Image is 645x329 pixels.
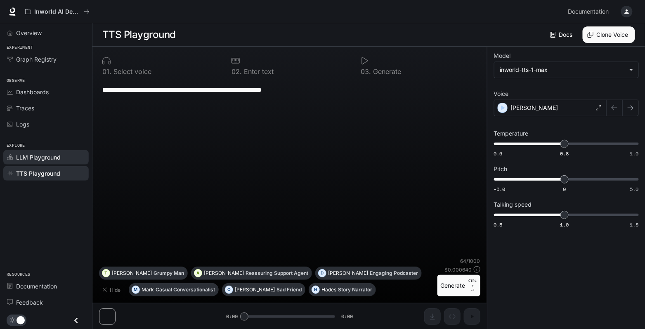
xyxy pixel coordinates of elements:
[630,221,639,228] span: 1.5
[142,287,154,292] p: Mark
[494,186,506,193] span: -5.0
[16,298,43,307] span: Feedback
[276,287,302,292] p: Sad Friend
[34,8,80,15] p: Inworld AI Demos
[309,283,376,296] button: HHadesStory Narrator
[204,271,244,276] p: [PERSON_NAME]
[437,275,480,296] button: GenerateCTRL +⏎
[222,283,305,296] button: O[PERSON_NAME]Sad Friend
[191,267,312,280] button: A[PERSON_NAME]Reassuring Support Agent
[16,104,34,112] span: Traces
[563,186,566,193] span: 0
[548,26,576,43] a: Docs
[17,315,25,324] span: Dark mode toggle
[99,283,125,296] button: Hide
[156,287,215,292] p: Casual Conversationalist
[461,257,480,265] p: 64 / 1000
[16,169,60,178] span: TTS Playground
[494,221,503,228] span: 0.5
[246,271,308,276] p: Reassuring Support Agent
[494,202,532,207] p: Talking speed
[494,62,638,78] div: inworld-tts-1-max
[568,7,609,17] span: Documentation
[3,101,89,115] a: Traces
[494,166,508,172] p: Pitch
[154,271,184,276] p: Grumpy Man
[630,186,639,193] span: 5.0
[112,271,152,276] p: [PERSON_NAME]
[494,53,511,59] p: Model
[319,267,326,280] div: D
[3,26,89,40] a: Overview
[111,68,151,75] p: Select voice
[102,26,176,43] h1: TTS Playground
[16,29,42,37] span: Overview
[630,150,639,157] span: 1.0
[102,68,111,75] p: 0 1 .
[3,150,89,164] a: LLM Playground
[3,52,89,67] a: Graph Registry
[235,287,275,292] p: [PERSON_NAME]
[312,283,319,296] div: H
[129,283,219,296] button: MMarkCasual Conversationalist
[16,88,49,96] span: Dashboards
[361,68,371,75] p: 0 3 .
[67,312,85,329] button: Close drawer
[99,267,188,280] button: T[PERSON_NAME]Grumpy Man
[102,267,110,280] div: T
[328,271,368,276] p: [PERSON_NAME]
[494,150,503,157] span: 0.6
[16,282,57,291] span: Documentation
[232,68,242,75] p: 0 2 .
[338,287,372,292] p: Story Narrator
[315,267,422,280] button: D[PERSON_NAME]Engaging Podcaster
[242,68,274,75] p: Enter text
[469,278,477,293] p: ⏎
[494,91,509,97] p: Voice
[370,271,418,276] p: Engaging Podcaster
[371,68,401,75] p: Generate
[16,120,29,129] span: Logs
[132,283,139,296] div: M
[321,287,336,292] p: Hades
[500,66,625,74] div: inworld-tts-1-max
[3,279,89,293] a: Documentation
[16,55,57,64] span: Graph Registry
[565,3,615,20] a: Documentation
[3,166,89,181] a: TTS Playground
[194,267,202,280] div: A
[583,26,635,43] button: Clone Voice
[225,283,233,296] div: O
[3,295,89,310] a: Feedback
[560,150,569,157] span: 0.8
[469,278,477,288] p: CTRL +
[511,104,558,112] p: [PERSON_NAME]
[21,3,93,20] button: All workspaces
[3,117,89,131] a: Logs
[494,131,529,136] p: Temperature
[445,266,472,273] p: $ 0.000640
[16,153,61,162] span: LLM Playground
[3,85,89,99] a: Dashboards
[560,221,569,228] span: 1.0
